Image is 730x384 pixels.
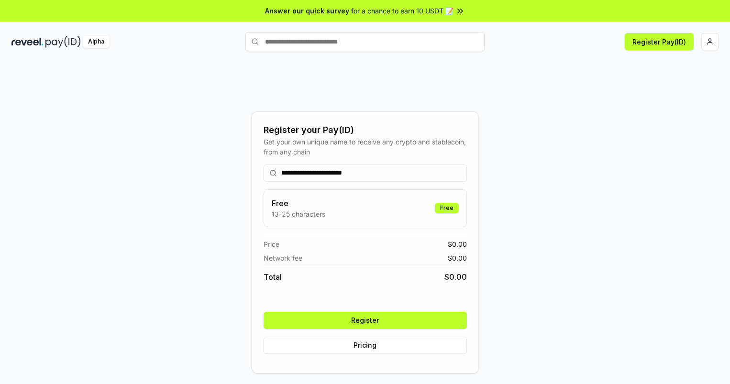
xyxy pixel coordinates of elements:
[448,253,467,263] span: $ 0.00
[444,271,467,283] span: $ 0.00
[264,137,467,157] div: Get your own unique name to receive any crypto and stablecoin, from any chain
[264,123,467,137] div: Register your Pay(ID)
[351,6,453,16] span: for a chance to earn 10 USDT 📝
[265,6,349,16] span: Answer our quick survey
[264,253,302,263] span: Network fee
[264,337,467,354] button: Pricing
[45,36,81,48] img: pay_id
[83,36,110,48] div: Alpha
[435,203,459,213] div: Free
[448,239,467,249] span: $ 0.00
[264,312,467,329] button: Register
[264,239,279,249] span: Price
[264,271,282,283] span: Total
[625,33,694,50] button: Register Pay(ID)
[272,209,325,219] p: 13-25 characters
[11,36,44,48] img: reveel_dark
[272,197,325,209] h3: Free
